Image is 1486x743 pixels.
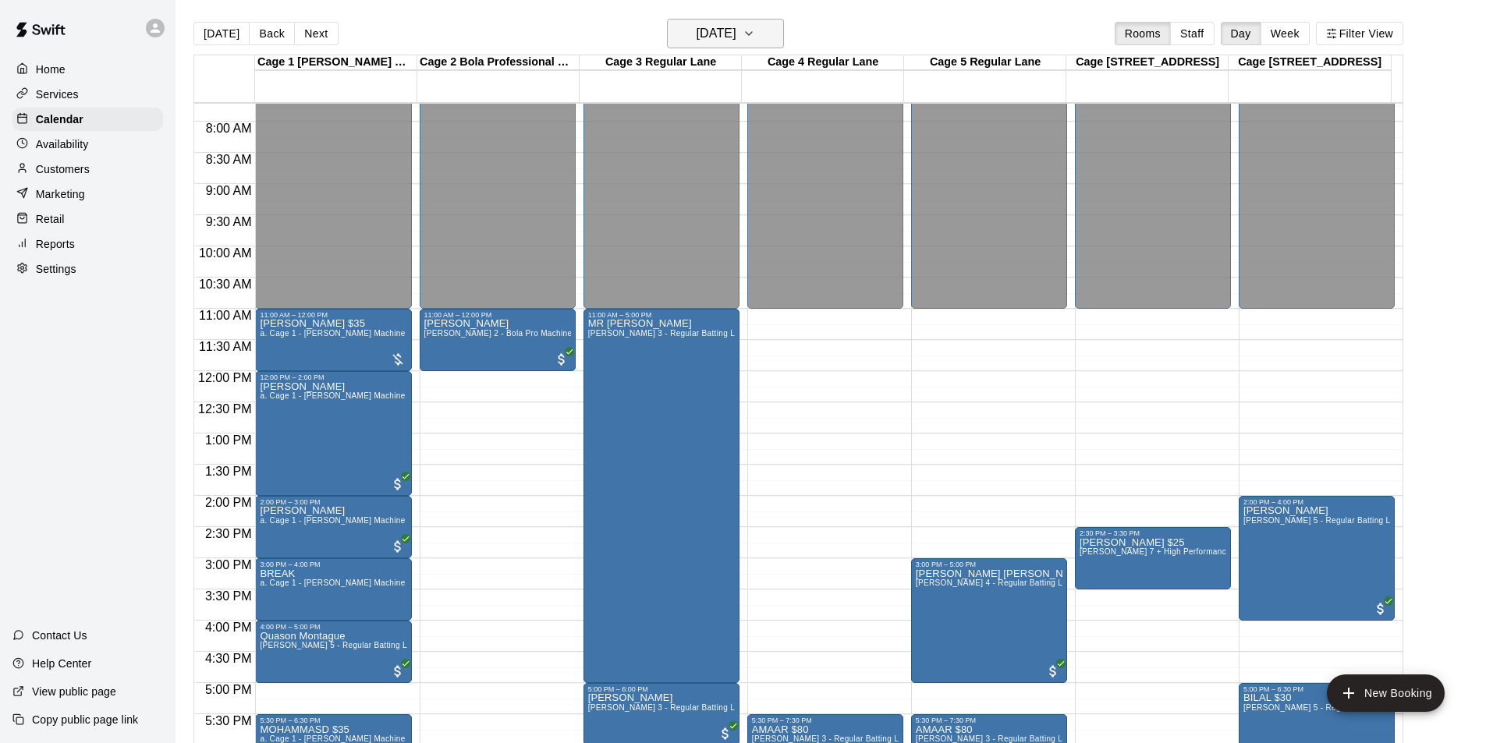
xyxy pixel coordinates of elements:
[36,186,85,202] p: Marketing
[1243,516,1404,525] span: [PERSON_NAME] 5 - Regular Batting Lane
[424,311,571,319] div: 11:00 AM – 12:00 PM
[697,23,736,44] h6: [DATE]
[201,714,256,727] span: 5:30 PM
[36,87,79,102] p: Services
[36,236,75,252] p: Reports
[1066,55,1229,70] div: Cage [STREET_ADDRESS]
[202,153,256,166] span: 8:30 AM
[260,578,405,587] span: a. Cage 1 - [PERSON_NAME] Machine
[32,712,138,727] p: Copy public page link
[1221,22,1261,45] button: Day
[195,340,256,353] span: 11:30 AM
[255,496,411,558] div: 2:00 PM – 3:00 PM: Shinja Singh
[1045,663,1061,679] span: All customers have paid
[390,539,406,554] span: All customers have paid
[32,628,87,643] p: Contact Us
[1373,601,1388,617] span: All customers have paid
[12,257,163,281] a: Settings
[260,561,406,568] div: 3:00 PM – 4:00 PM
[195,278,256,291] span: 10:30 AM
[911,558,1067,683] div: 3:00 PM – 5:00 PM: Mohammed Kaja nawaz l.j
[260,734,405,743] span: a. Cage 1 - [PERSON_NAME] Machine
[1239,496,1395,621] div: 2:00 PM – 4:00 PM: Sudarshan Kshirsagar
[588,703,749,712] span: [PERSON_NAME] 3 - Regular Batting Lane
[201,683,256,696] span: 5:00 PM
[390,476,406,492] span: All customers have paid
[916,716,1062,724] div: 5:30 PM – 7:30 PM
[1080,547,1252,556] span: [PERSON_NAME] 7 + High Performance Lane
[12,108,163,131] a: Calendar
[718,726,733,741] span: All customers have paid
[255,558,411,621] div: 3:00 PM – 4:00 PM: BREAK
[201,558,256,571] span: 3:00 PM
[255,309,411,371] div: 11:00 AM – 12:00 PM: Mohit Bhakta $35
[260,641,420,649] span: [PERSON_NAME] 5 - Regular Batting Lane
[667,19,784,48] button: [DATE]
[1327,674,1445,712] button: add
[916,561,1062,568] div: 3:00 PM – 5:00 PM
[1243,685,1390,693] div: 5:00 PM – 6:30 PM
[916,734,1076,743] span: [PERSON_NAME] 3 - Regular Batting Lane
[36,136,89,152] p: Availability
[201,527,256,540] span: 2:30 PM
[588,311,735,319] div: 11:00 AM – 5:00 PM
[260,311,406,319] div: 11:00 AM – 12:00 PM
[255,371,411,496] div: 12:00 PM – 2:00 PM: ALI KHAN
[12,157,163,181] a: Customers
[195,246,256,260] span: 10:00 AM
[1115,22,1171,45] button: Rooms
[916,578,1076,587] span: [PERSON_NAME] 4 - Regular Batting Lane
[583,309,739,683] div: 11:00 AM – 5:00 PM: MR KULDEEP
[36,261,76,277] p: Settings
[32,656,91,671] p: Help Center
[588,329,749,338] span: [PERSON_NAME] 3 - Regular Batting Lane
[420,309,576,371] div: 11:00 AM – 12:00 PM: Dharmik Patel
[1170,22,1215,45] button: Staff
[12,133,163,156] a: Availability
[12,182,163,206] a: Marketing
[580,55,742,70] div: Cage 3 Regular Lane
[36,62,66,77] p: Home
[1080,529,1226,537] div: 2:30 PM – 3:30 PM
[1075,527,1231,589] div: 2:30 PM – 3:30 PM: anwar kazim $25
[12,58,163,81] a: Home
[1229,55,1391,70] div: Cage [STREET_ADDRESS]
[1316,22,1403,45] button: Filter View
[201,652,256,665] span: 4:30 PM
[752,716,899,724] div: 5:30 PM – 7:30 PM
[260,716,406,724] div: 5:30 PM – 6:30 PM
[195,309,256,322] span: 11:00 AM
[201,496,256,509] span: 2:00 PM
[588,685,735,693] div: 5:00 PM – 6:00 PM
[12,207,163,231] a: Retail
[201,465,256,478] span: 1:30 PM
[12,83,163,106] a: Services
[390,663,406,679] span: All customers have paid
[32,684,116,699] p: View public page
[424,329,593,338] span: [PERSON_NAME] 2 - Bola Pro Machine Lane
[194,402,255,416] span: 12:30 PM
[904,55,1066,70] div: Cage 5 Regular Lane
[260,498,406,506] div: 2:00 PM – 3:00 PM
[36,111,83,127] p: Calendar
[12,232,163,256] a: Reports
[201,433,256,447] span: 1:00 PM
[201,621,256,634] span: 4:00 PM
[249,22,295,45] button: Back
[202,122,256,135] span: 8:00 AM
[255,621,411,683] div: 4:00 PM – 5:00 PM: Quason Montague
[36,211,65,227] p: Retail
[1243,703,1404,712] span: [PERSON_NAME] 5 - Regular Batting Lane
[255,55,417,70] div: Cage 1 [PERSON_NAME] Machine
[260,623,406,631] div: 4:00 PM – 5:00 PM
[294,22,338,45] button: Next
[417,55,580,70] div: Cage 2 Bola Professional Machine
